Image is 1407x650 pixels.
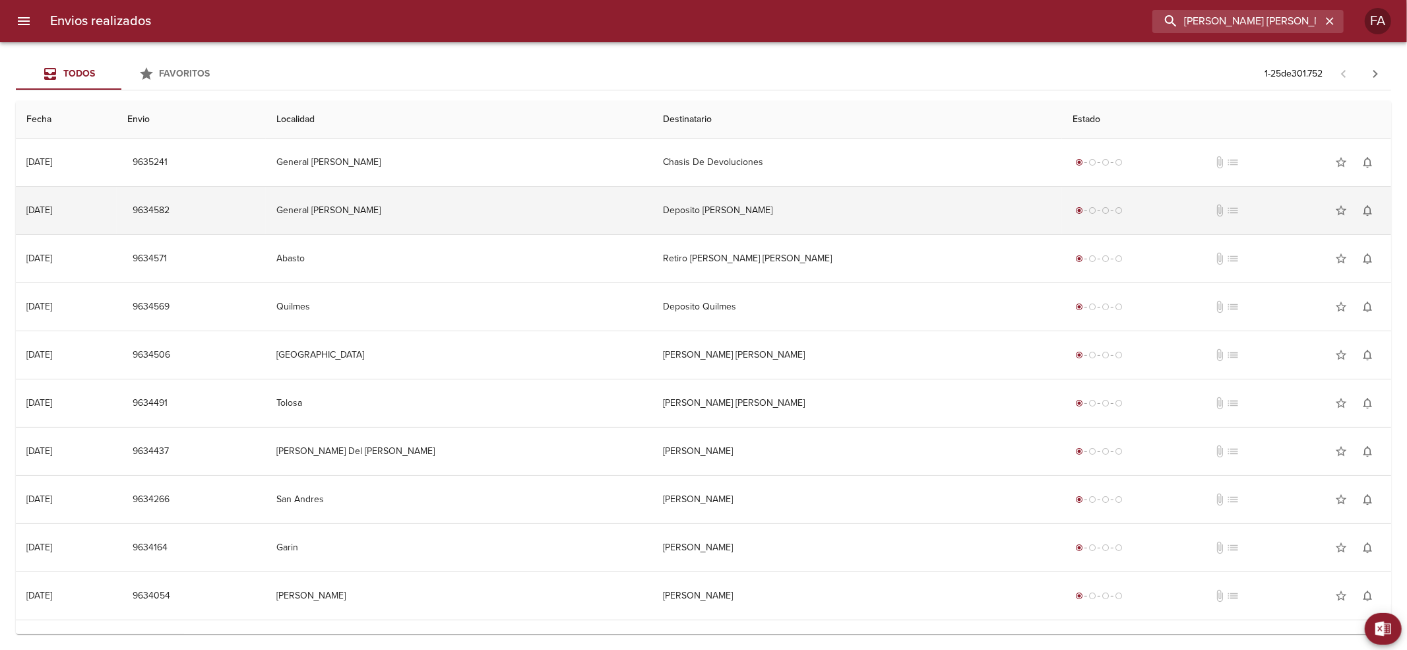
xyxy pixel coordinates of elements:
span: notifications_none [1361,541,1374,554]
span: notifications_none [1361,493,1374,506]
span: radio_button_unchecked [1102,158,1110,166]
button: 9634506 [127,343,175,368]
span: 9635241 [133,154,168,171]
span: No tiene documentos adjuntos [1213,156,1226,169]
span: radio_button_unchecked [1102,303,1110,311]
span: Pagina anterior [1328,67,1360,80]
span: No tiene pedido asociado [1226,252,1239,265]
span: radio_button_checked [1075,544,1083,552]
div: Generado [1073,589,1125,602]
th: Estado [1062,101,1391,139]
span: 9634569 [133,299,170,315]
span: No tiene pedido asociado [1226,589,1239,602]
button: 9635241 [127,150,173,175]
span: No tiene documentos adjuntos [1213,493,1226,506]
div: Generado [1073,348,1125,362]
td: Chasis De Devoluciones [652,139,1062,186]
span: star_border [1334,348,1348,362]
span: star_border [1334,204,1348,217]
div: Generado [1073,445,1125,458]
span: No tiene pedido asociado [1226,348,1239,362]
button: 9634571 [127,247,172,271]
span: notifications_none [1361,397,1374,410]
div: [DATE] [26,205,52,216]
td: [PERSON_NAME] [PERSON_NAME] [652,379,1062,427]
button: Agregar a favoritos [1328,149,1354,176]
span: radio_button_unchecked [1102,544,1110,552]
button: menu [8,5,40,37]
span: 9634054 [133,588,170,604]
button: Activar notificaciones [1354,390,1381,416]
span: notifications_none [1361,589,1374,602]
td: [PERSON_NAME] [652,572,1062,620]
span: No tiene documentos adjuntos [1213,252,1226,265]
div: [DATE] [26,156,52,168]
button: 9634437 [127,439,174,464]
span: notifications_none [1361,348,1374,362]
button: Agregar a favoritos [1328,486,1354,513]
span: radio_button_unchecked [1088,399,1096,407]
span: radio_button_unchecked [1088,158,1096,166]
span: radio_button_unchecked [1088,496,1096,504]
button: Agregar a favoritos [1328,197,1354,224]
td: General [PERSON_NAME] [266,187,652,234]
span: notifications_none [1361,445,1374,458]
button: Agregar a favoritos [1328,438,1354,465]
span: No tiene pedido asociado [1226,397,1239,410]
td: Retiro [PERSON_NAME] [PERSON_NAME] [652,235,1062,282]
input: buscar [1152,10,1321,33]
span: radio_button_unchecked [1115,351,1123,359]
button: Agregar a favoritos [1328,294,1354,320]
div: Generado [1073,156,1125,169]
button: Agregar a favoritos [1328,390,1354,416]
td: [PERSON_NAME] [652,476,1062,523]
button: Agregar a favoritos [1328,535,1354,561]
span: radio_button_checked [1075,303,1083,311]
span: radio_button_checked [1075,207,1083,214]
span: radio_button_unchecked [1102,351,1110,359]
span: radio_button_unchecked [1115,207,1123,214]
div: Generado [1073,493,1125,506]
td: Tolosa [266,379,652,427]
button: Activar notificaciones [1354,342,1381,368]
span: radio_button_unchecked [1115,447,1123,455]
span: star_border [1334,156,1348,169]
span: No tiene documentos adjuntos [1213,300,1226,313]
span: notifications_none [1361,252,1374,265]
td: [PERSON_NAME] [652,428,1062,475]
button: Agregar a favoritos [1328,342,1354,368]
span: radio_button_unchecked [1088,592,1096,600]
div: [DATE] [26,542,52,553]
span: 9634571 [133,251,167,267]
span: notifications_none [1361,300,1374,313]
span: radio_button_unchecked [1088,303,1096,311]
span: radio_button_checked [1075,351,1083,359]
span: radio_button_unchecked [1102,496,1110,504]
span: 9634437 [133,443,169,460]
button: Activar notificaciones [1354,245,1381,272]
span: No tiene pedido asociado [1226,445,1239,458]
div: Generado [1073,300,1125,313]
span: radio_button_checked [1075,496,1083,504]
td: [GEOGRAPHIC_DATA] [266,331,652,379]
button: 9634054 [127,584,175,608]
span: star_border [1334,300,1348,313]
span: radio_button_unchecked [1102,255,1110,263]
span: radio_button_unchecked [1102,447,1110,455]
span: No tiene documentos adjuntos [1213,589,1226,602]
span: radio_button_unchecked [1115,303,1123,311]
button: Activar notificaciones [1354,149,1381,176]
span: radio_button_checked [1075,399,1083,407]
span: Favoritos [160,68,210,79]
div: [DATE] [26,590,52,601]
span: Pagina siguiente [1360,58,1391,90]
span: Todos [63,68,95,79]
span: star_border [1334,252,1348,265]
span: No tiene pedido asociado [1226,493,1239,506]
button: Exportar Excel [1365,613,1402,645]
span: star_border [1334,397,1348,410]
span: radio_button_unchecked [1115,399,1123,407]
span: radio_button_unchecked [1115,592,1123,600]
span: radio_button_checked [1075,592,1083,600]
span: radio_button_unchecked [1115,255,1123,263]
